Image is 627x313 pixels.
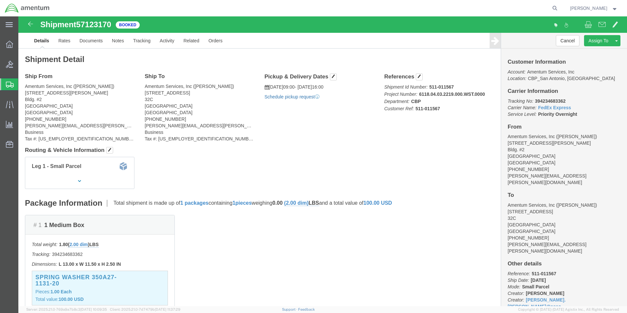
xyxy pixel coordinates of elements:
a: Feedback [298,307,315,311]
span: Client: 2025.21.0-7d7479b [110,307,180,311]
span: Server: 2025.21.0-769a9a7b8c3 [26,307,107,311]
span: [DATE] 10:09:35 [80,307,107,311]
span: Copyright © [DATE]-[DATE] Agistix Inc., All Rights Reserved [518,307,619,312]
span: [DATE] 11:37:29 [155,307,180,311]
iframe: FS Legacy Container [18,16,627,306]
span: ALISON GODOY [570,5,607,12]
button: [PERSON_NAME] [570,4,618,12]
a: Support [282,307,298,311]
img: logo [5,3,50,13]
